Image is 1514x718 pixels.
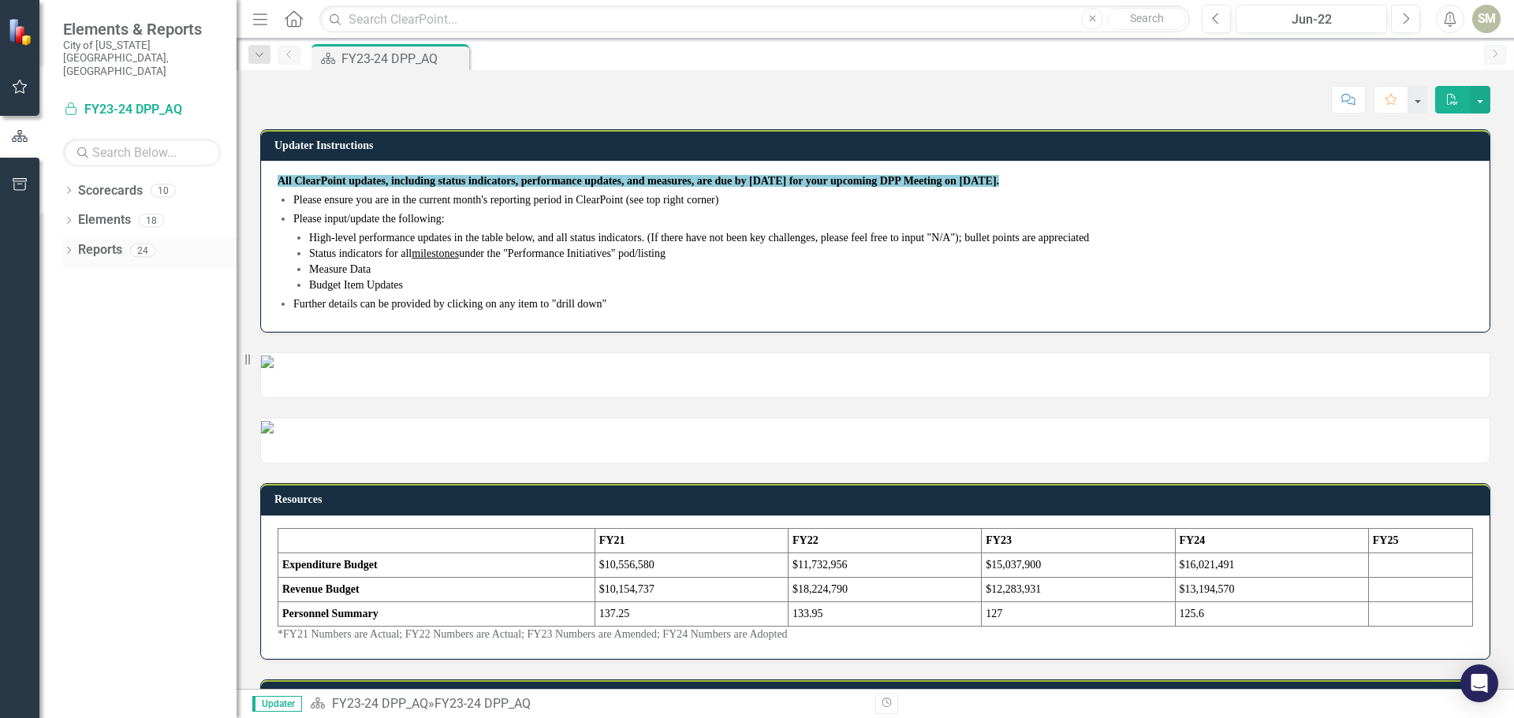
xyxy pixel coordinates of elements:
td: $10,154,737 [595,577,788,601]
div: FY23-24 DPP_AQ [341,49,465,69]
td: $16,021,491 [1175,552,1368,577]
a: FY23-24 DPP_AQ [63,101,221,119]
img: Aq%20Director_v10.PNG [261,421,274,433]
small: City of [US_STATE][GEOGRAPHIC_DATA], [GEOGRAPHIC_DATA] [63,39,221,77]
td: 125.6 [1175,601,1368,626]
span: Measure Data [309,263,371,275]
td: $15,037,900 [982,552,1175,577]
strong: Expenditure Budget [282,559,378,571]
p: *FY21 Numbers are Actual; FY22 Numbers are Actual; FY23 Numbers are Amended; FY24 Numbers are Ado... [278,627,1473,642]
div: » [310,695,863,713]
span: Please ensure you are in the current month's reporting period in ClearPoint (see top right corner) [293,194,718,206]
span: High-level performance updates in the table below, and all status indicators. (If there have not ... [309,232,1089,244]
span: Budget Item Updates [309,279,403,291]
div: Open Intercom Messenger [1460,664,1498,702]
span: FY23 [986,534,1012,546]
div: FY23-24 DPP_AQ [434,696,531,711]
span: Updater [252,696,302,712]
u: milestones [412,247,459,259]
button: Jun-22 [1236,5,1387,33]
a: FY23-24 DPP_AQ [332,696,428,711]
td: $13,194,570 [1175,577,1368,601]
button: SM [1472,5,1501,33]
span: Further details can be provided by clicking on any item to "drill down" [293,298,606,310]
td: 127 [982,601,1175,626]
strong: Revenue Budget [282,583,360,595]
td: 137.25 [595,601,788,626]
span: Please input/update the following: [293,213,445,225]
span: Status indicators for all under the "Performance Initiatives" pod/listing [309,247,666,259]
button: Search [1107,8,1186,30]
td: $11,732,956 [789,552,982,577]
img: ClearPoint Strategy [8,18,35,46]
div: Jun-22 [1241,10,1382,29]
h3: Updater Instructions [274,140,1482,151]
span: FY25 [1373,534,1399,546]
div: 24 [130,244,155,257]
strong: All ClearPoint updates, including status indicators, performance updates, and measures, are due b... [278,175,999,187]
span: Elements & Reports [63,20,221,39]
a: Scorecards [78,182,143,200]
td: $18,224,790 [789,577,982,601]
span: FY24 [1180,534,1206,546]
input: Search Below... [63,139,221,166]
a: Elements [78,211,131,229]
td: $12,283,931 [982,577,1175,601]
span: Search [1130,12,1164,24]
span: FY22 [792,534,819,546]
div: 10 [151,184,176,197]
h3: Resources [274,493,1482,505]
span: FY21 [599,534,625,546]
td: $10,556,580 [595,552,788,577]
a: Reports [78,241,122,259]
input: Search ClearPoint... [319,6,1190,33]
strong: Personnel Summary [282,608,378,619]
div: 18 [139,214,164,227]
img: AQ%20JPEG_LNW_Blue_Smaller%20v6.PNG [261,355,274,368]
td: 133.95 [789,601,982,626]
